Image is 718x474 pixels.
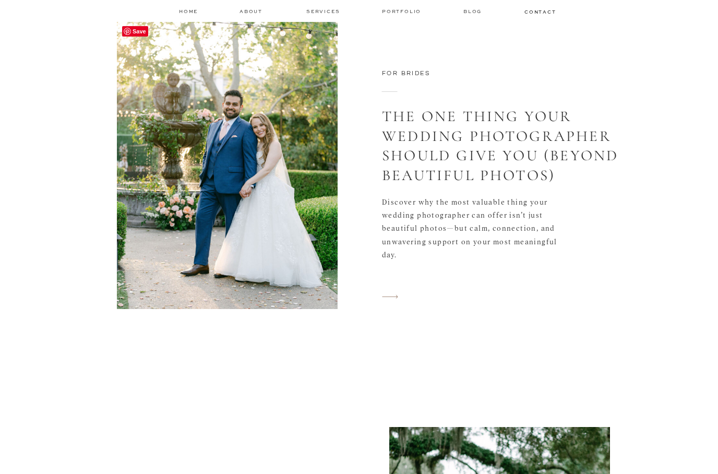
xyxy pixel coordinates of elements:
a: contact [524,8,555,15]
img: glowy golden hour portrait of an Indian groom in a blue suit with a pink tie and a Jewish bride i... [117,21,338,309]
a: Blog [463,8,484,15]
a: Portfolio [382,8,423,15]
p: Discover why the most valuable thing your wedding photographer can offer isn’t just beautiful pho... [382,195,571,261]
a: The One Thing Your Wedding Photographer Should Give You (Beyond Beautiful Photos) [376,289,404,304]
a: about [240,8,266,15]
a: home [179,8,199,15]
span: Save [122,26,148,37]
a: services [306,8,341,15]
a: The One Thing Your Wedding Photographer Should Give You (Beyond Beautiful Photos) [382,107,618,184]
a: For Brides [382,70,430,77]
